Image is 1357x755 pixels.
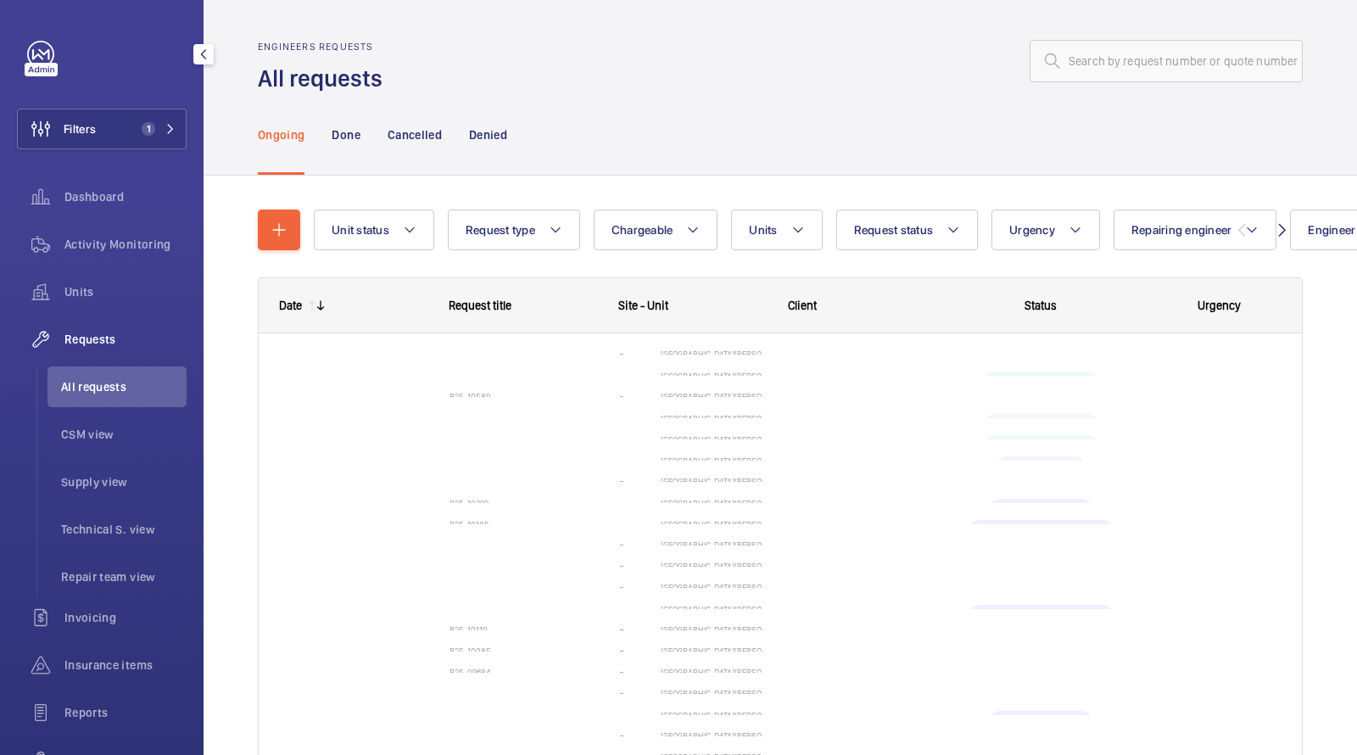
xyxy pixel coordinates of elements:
p: CBRE GWS- [GEOGRAPHIC_DATA] ([GEOGRAPHIC_DATA][PERSON_NAME]) [789,735,936,752]
span: Client [788,299,817,312]
button: Repairing engineer [1114,210,1277,250]
p: CBRE GWS- [GEOGRAPHIC_DATA] ([GEOGRAPHIC_DATA][PERSON_NAME]) [789,693,936,710]
p: [GEOGRAPHIC_DATA][PERSON_NAME] [661,582,767,592]
span: Unit status [332,223,389,237]
span: Supply view [61,473,187,490]
p: CBRE GWS- [GEOGRAPHIC_DATA] ([GEOGRAPHIC_DATA][PERSON_NAME]) [789,672,936,689]
span: Request status [854,223,934,237]
p: [GEOGRAPHIC_DATA][PERSON_NAME] [661,688,767,698]
p: [GEOGRAPHIC_DATA][PERSON_NAME] [661,391,767,401]
button: Units [731,210,822,250]
button: Urgency [991,210,1100,250]
span: Reports [64,704,187,721]
p: Done [332,126,360,143]
button: Request type [448,210,580,250]
button: Request status [836,210,979,250]
p: CBRE GWS- [GEOGRAPHIC_DATA] ([GEOGRAPHIC_DATA][PERSON_NAME]) [789,629,936,646]
span: Engineer [1308,223,1355,237]
span: Urgency [1198,299,1241,312]
p: [GEOGRAPHIC_DATA][PERSON_NAME] [661,730,767,741]
span: Repairing engineer [1131,223,1232,237]
p: [GEOGRAPHIC_DATA][PERSON_NAME] [661,646,767,656]
h2: R25-10119 [450,624,597,635]
p: [GEOGRAPHIC_DATA][PERSON_NAME] [661,476,767,486]
span: Site - Unit [618,299,668,312]
span: Filters [64,120,96,137]
p: [GEOGRAPHIC_DATA][PERSON_NAME] [661,349,767,359]
p: Denied [469,126,507,143]
span: Insurance items [64,657,187,674]
p: CBRE GWS- [GEOGRAPHIC_DATA] ([GEOGRAPHIC_DATA][PERSON_NAME]) [789,354,936,371]
span: Status [1025,299,1057,312]
span: Units [749,223,777,237]
span: 1 [142,122,155,136]
span: Activity Monitoring [64,236,187,253]
h2: R25-10085 [450,646,597,656]
button: Unit status [314,210,434,250]
input: Search by request number or quote number [1030,40,1303,82]
p: CBRE GWS- [GEOGRAPHIC_DATA] ([GEOGRAPHIC_DATA][PERSON_NAME]) [789,396,936,413]
button: Filters1 [17,109,187,149]
h2: Engineers requests [258,41,393,53]
span: Request title [449,299,511,312]
span: Technical S. view [61,521,187,538]
span: Urgency [1009,223,1055,237]
h2: R25-10185 [450,519,597,529]
span: Requests [64,331,187,348]
span: Repair team view [61,568,187,585]
p: [GEOGRAPHIC_DATA][PERSON_NAME] [661,540,767,550]
p: CBRE GWS- [GEOGRAPHIC_DATA] ([GEOGRAPHIC_DATA][PERSON_NAME]) [789,566,936,583]
p: CBRE GWS- [GEOGRAPHIC_DATA] ([GEOGRAPHIC_DATA][PERSON_NAME]) [789,481,936,498]
span: CSM view [61,426,187,443]
h2: R25-10589 [450,391,597,401]
button: Chargeable [594,210,718,250]
p: CBRE GWS- [GEOGRAPHIC_DATA] ([GEOGRAPHIC_DATA][PERSON_NAME]) [789,545,936,562]
p: Cancelled [388,126,442,143]
span: All requests [61,378,187,395]
span: Dashboard [64,188,187,205]
p: [GEOGRAPHIC_DATA][PERSON_NAME] [661,667,767,677]
p: CBRE GWS- [GEOGRAPHIC_DATA] ([GEOGRAPHIC_DATA][PERSON_NAME]) [789,651,936,668]
p: [GEOGRAPHIC_DATA][PERSON_NAME] [661,561,767,571]
h2: R25-10292 [450,498,597,508]
p: Ongoing [258,126,304,143]
span: Chargeable [611,223,673,237]
span: Invoicing [64,609,187,626]
h2: R25-09684 [450,667,597,677]
p: CBRE GWS- [GEOGRAPHIC_DATA] ([GEOGRAPHIC_DATA][PERSON_NAME]) [789,587,936,604]
span: Units [64,283,187,300]
div: Date [279,299,302,312]
p: [GEOGRAPHIC_DATA][PERSON_NAME] [661,624,767,635]
span: Request type [466,223,535,237]
h1: All requests [258,63,393,94]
